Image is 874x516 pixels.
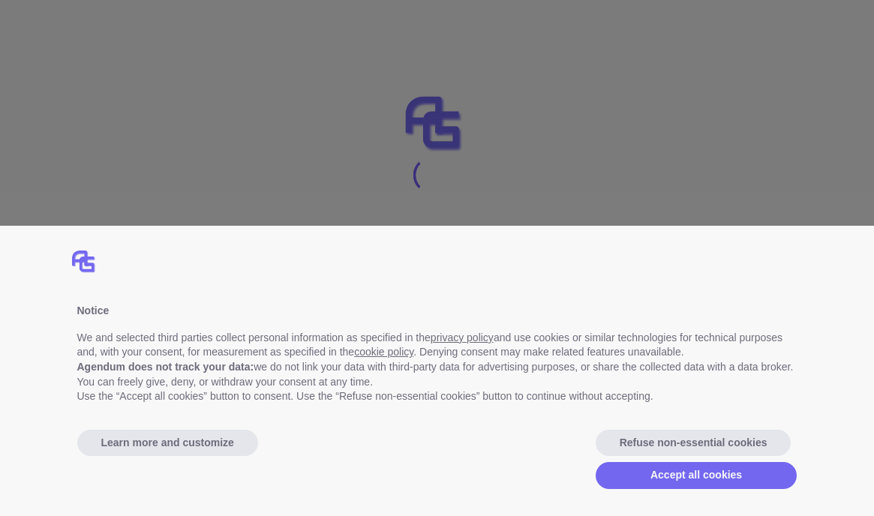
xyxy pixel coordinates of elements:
button: Refuse non-essential cookies [596,430,791,457]
button: Accept all cookies [596,462,797,489]
div: Notice [77,304,797,319]
button: Learn more and customize [77,430,258,457]
p: Use the “Accept all cookies” button to consent. Use the “Refuse non-essential cookies” button to ... [77,389,797,404]
a: privacy policy [431,331,494,343]
p: we do not link your data with third-party data for advertising purposes, or share the collected d... [77,360,797,375]
a: cookie policy [354,346,413,358]
p: You can freely give, deny, or withdraw your consent at any time. [77,375,797,390]
p: We and selected third parties collect personal information as specified in the and use cookies or... [77,331,797,360]
b: Agendum does not track your data: [77,361,254,373]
